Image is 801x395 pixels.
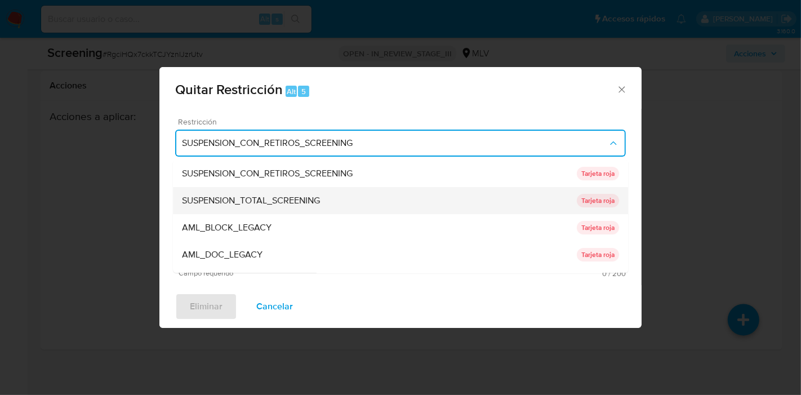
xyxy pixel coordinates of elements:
span: SUSPENSION_CON_RETIROS_SCREENING [182,137,608,149]
span: Quitar Restricción [175,79,283,99]
span: Máximo 200 caracteres [402,270,626,277]
span: AML_BLOCK_LEGACY [182,222,272,233]
p: Tarjeta roja [577,248,619,261]
p: Tarjeta roja [577,167,619,180]
span: Cancelar [256,294,293,319]
span: SUSPENSION_CON_RETIROS_SCREENING [182,168,353,179]
span: 5 [301,86,306,97]
button: Restriction [175,130,626,157]
button: Cerrar ventana [616,84,626,94]
span: Restricción [178,118,629,126]
span: AML_DOC_LEGACY [182,249,262,260]
p: Tarjeta roja [577,194,619,207]
span: Alt [287,86,296,97]
span: Campo requerido [179,269,402,277]
button: Cancelar [242,293,308,320]
span: SUSPENSION_TOTAL_SCREENING [182,195,320,206]
p: Tarjeta roja [577,221,619,234]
